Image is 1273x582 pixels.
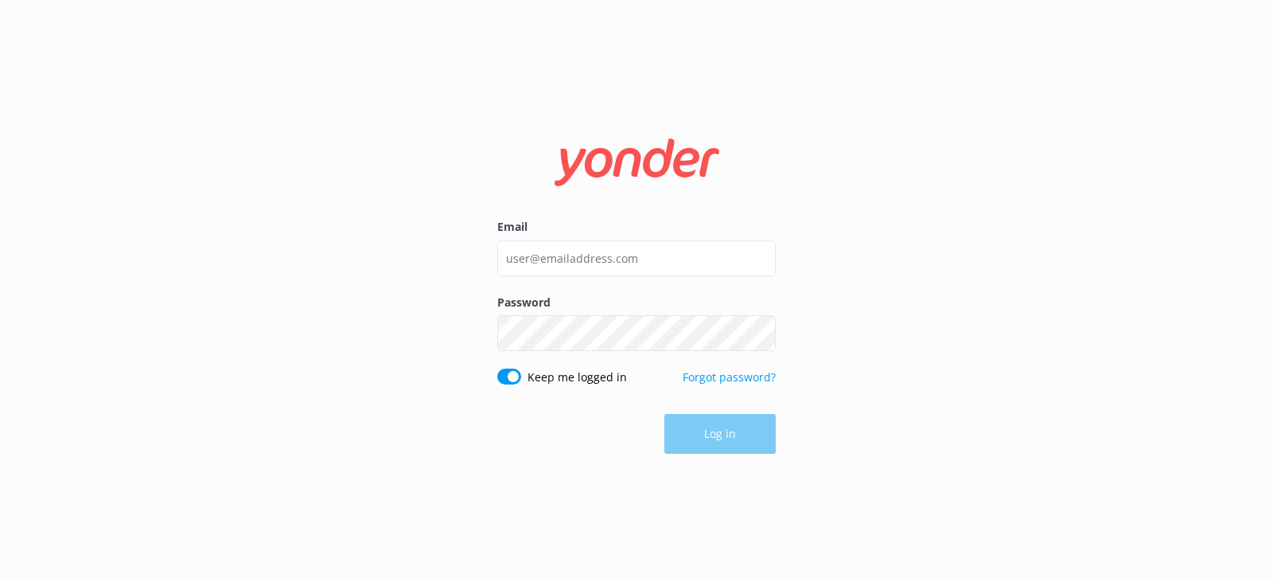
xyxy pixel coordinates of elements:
[527,369,627,386] label: Keep me logged in
[744,318,776,350] button: Show password
[683,369,776,385] a: Forgot password?
[497,240,776,276] input: user@emailaddress.com
[497,294,776,311] label: Password
[497,218,776,236] label: Email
